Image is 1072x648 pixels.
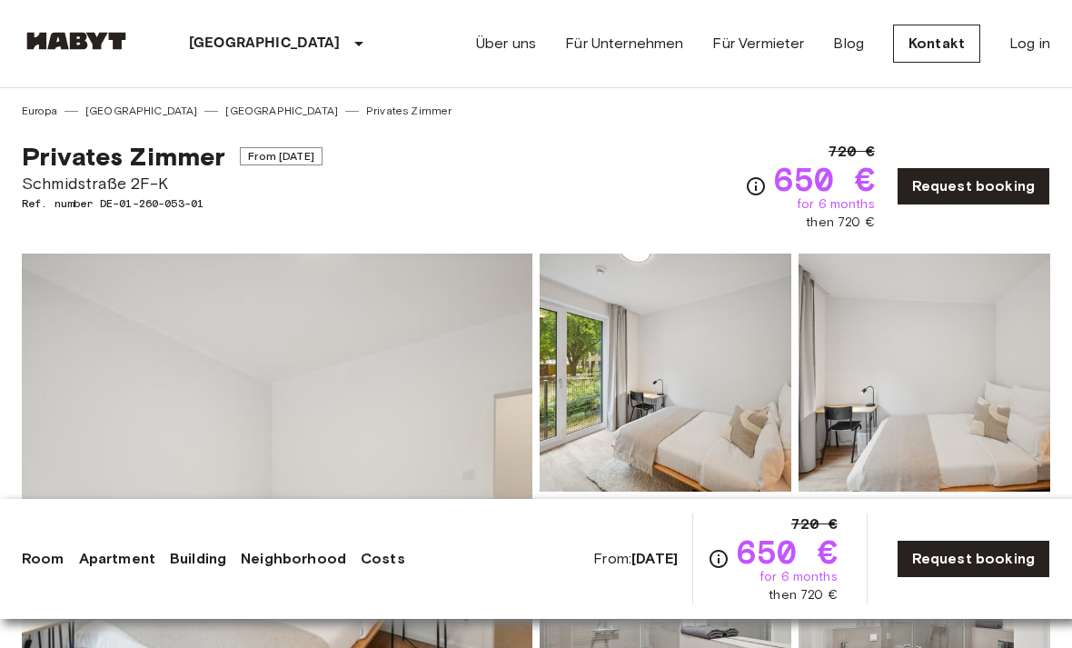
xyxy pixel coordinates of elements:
a: Europa [22,103,57,119]
svg: Check cost overview for full price breakdown. Please note that discounts apply to new joiners onl... [708,548,730,570]
span: 720 € [829,141,875,163]
svg: Check cost overview for full price breakdown. Please note that discounts apply to new joiners onl... [745,175,767,197]
a: Request booking [897,167,1050,205]
a: Für Unternehmen [565,33,683,55]
a: Privates Zimmer [366,103,452,119]
span: for 6 months [759,568,838,586]
a: [GEOGRAPHIC_DATA] [225,103,338,119]
span: then 720 € [769,586,838,604]
a: Neighborhood [241,548,346,570]
span: 720 € [791,513,838,535]
a: Building [170,548,226,570]
a: Apartment [79,548,155,570]
span: Schmidstraße 2F-K [22,172,323,195]
span: 650 € [737,535,838,568]
span: Privates Zimmer [22,141,225,172]
span: From [DATE] [240,147,323,165]
span: for 6 months [797,195,875,214]
a: Blog [833,33,864,55]
b: [DATE] [631,550,678,567]
span: then 720 € [806,214,875,232]
span: Ref. number DE-01-260-053-01 [22,195,323,212]
a: [GEOGRAPHIC_DATA] [85,103,198,119]
a: Room [22,548,65,570]
img: Habyt [22,32,131,50]
a: Costs [361,548,405,570]
span: From: [593,549,678,569]
a: Kontakt [893,25,980,63]
span: 650 € [774,163,875,195]
img: Picture of unit DE-01-260-053-01 [540,254,791,492]
a: Über uns [476,33,536,55]
a: Log in [1009,33,1050,55]
p: [GEOGRAPHIC_DATA] [189,33,341,55]
img: Picture of unit DE-01-260-053-01 [799,254,1050,492]
a: Für Vermieter [712,33,804,55]
a: Request booking [897,540,1050,578]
